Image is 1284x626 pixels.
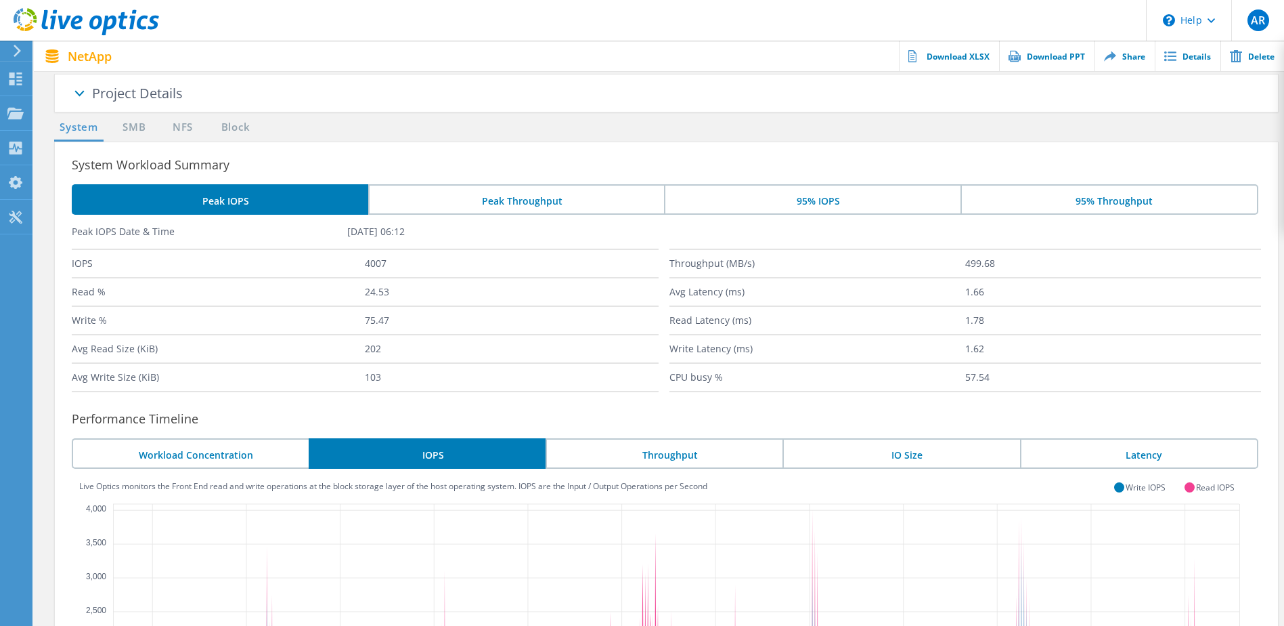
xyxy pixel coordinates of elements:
[1020,438,1258,469] li: Latency
[169,119,196,136] a: NFS
[669,250,965,277] label: Throughput (MB/s)
[365,250,658,277] label: 4007
[960,184,1258,215] li: 95% Throughput
[347,225,623,238] label: [DATE] 06:12
[669,364,965,391] label: CPU busy %
[92,84,183,102] span: Project Details
[965,307,1261,334] label: 1.78
[669,335,965,362] label: Write Latency (ms)
[365,278,658,306] label: 24.53
[965,335,1261,362] label: 1.62
[664,184,960,215] li: 95% IOPS
[72,225,347,238] label: Peak IOPS Date & Time
[72,278,365,306] label: Read %
[72,184,368,215] li: Peak IOPS
[1155,41,1220,71] a: Details
[669,307,965,334] label: Read Latency (ms)
[217,119,254,136] a: Block
[365,307,658,334] label: 75.47
[899,41,999,71] a: Download XLSX
[72,364,365,391] label: Avg Write Size (KiB)
[1163,14,1175,26] svg: \n
[86,504,106,514] text: 4,000
[669,278,965,306] label: Avg Latency (ms)
[782,438,1019,469] li: IO Size
[68,50,112,62] span: NetApp
[79,480,707,492] label: Live Optics monitors the Front End read and write operations at the block storage layer of the ho...
[965,250,1261,277] label: 499.68
[965,278,1261,306] label: 1.66
[368,184,665,215] li: Peak Throughput
[309,438,546,469] li: IOPS
[1196,482,1235,493] label: Read IOPS
[14,28,159,38] a: Live Optics Dashboard
[72,335,365,362] label: Avg Read Size (KiB)
[72,409,1278,428] h3: Performance Timeline
[999,41,1094,71] a: Download PPT
[72,250,365,277] label: IOPS
[1251,15,1265,26] span: AR
[546,438,782,469] li: Throughput
[365,335,658,362] label: 202
[365,364,658,391] label: 103
[1126,482,1166,493] label: Write IOPS
[119,119,149,136] a: SMB
[86,606,106,615] text: 2,500
[965,364,1261,391] label: 57.54
[1220,41,1284,71] a: Delete
[72,307,365,334] label: Write %
[1094,41,1155,71] a: Share
[86,538,106,547] text: 3,500
[72,155,1278,174] h3: System Workload Summary
[86,572,106,581] text: 3,000
[54,119,104,136] a: System
[72,438,309,469] li: Workload Concentration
